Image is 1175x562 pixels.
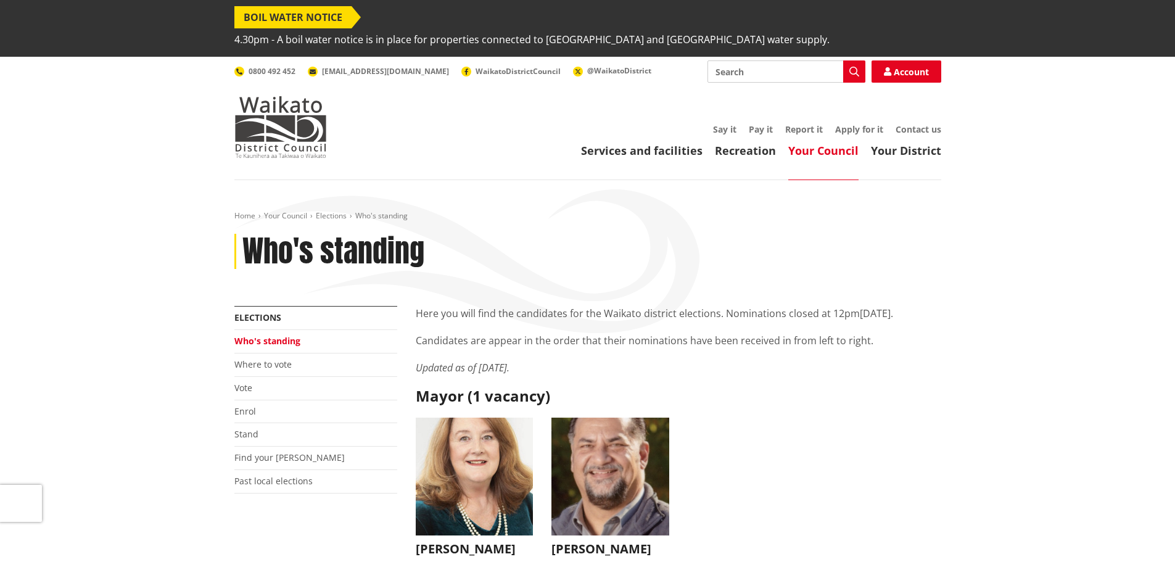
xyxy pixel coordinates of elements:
[234,382,252,394] a: Vote
[707,60,865,83] input: Search input
[461,66,561,76] a: WaikatoDistrictCouncil
[234,475,313,487] a: Past local elections
[785,123,823,135] a: Report it
[234,210,255,221] a: Home
[234,6,352,28] span: BOIL WATER NOTICE
[416,361,509,374] em: Updated as of [DATE].
[322,66,449,76] span: [EMAIL_ADDRESS][DOMAIN_NAME]
[749,123,773,135] a: Pay it
[416,418,534,535] img: WO-M__CHURCH_J__UwGuY
[896,123,941,135] a: Contact us
[355,210,408,221] span: Who's standing
[581,143,703,158] a: Services and facilities
[551,542,669,556] h3: [PERSON_NAME]
[416,542,534,556] h3: [PERSON_NAME]
[234,428,258,440] a: Stand
[308,66,449,76] a: [EMAIL_ADDRESS][DOMAIN_NAME]
[316,210,347,221] a: Elections
[551,418,669,535] img: WO-M__BECH_A__EWN4j
[234,66,295,76] a: 0800 492 452
[242,234,424,270] h1: Who's standing
[234,358,292,370] a: Where to vote
[264,210,307,221] a: Your Council
[234,452,345,463] a: Find your [PERSON_NAME]
[871,143,941,158] a: Your District
[234,28,830,51] span: 4.30pm - A boil water notice is in place for properties connected to [GEOGRAPHIC_DATA] and [GEOGR...
[234,405,256,417] a: Enrol
[234,211,941,221] nav: breadcrumb
[249,66,295,76] span: 0800 492 452
[573,65,651,76] a: @WaikatoDistrict
[234,312,281,323] a: Elections
[476,66,561,76] span: WaikatoDistrictCouncil
[587,65,651,76] span: @WaikatoDistrict
[788,143,859,158] a: Your Council
[416,306,941,321] p: Here you will find the candidates for the Waikato district elections. Nominations closed at 12pm[...
[835,123,883,135] a: Apply for it
[416,333,941,348] p: Candidates are appear in the order that their nominations have been received in from left to right.
[715,143,776,158] a: Recreation
[713,123,736,135] a: Say it
[872,60,941,83] a: Account
[416,386,550,406] strong: Mayor (1 vacancy)
[234,335,300,347] a: Who's standing
[234,96,327,158] img: Waikato District Council - Te Kaunihera aa Takiwaa o Waikato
